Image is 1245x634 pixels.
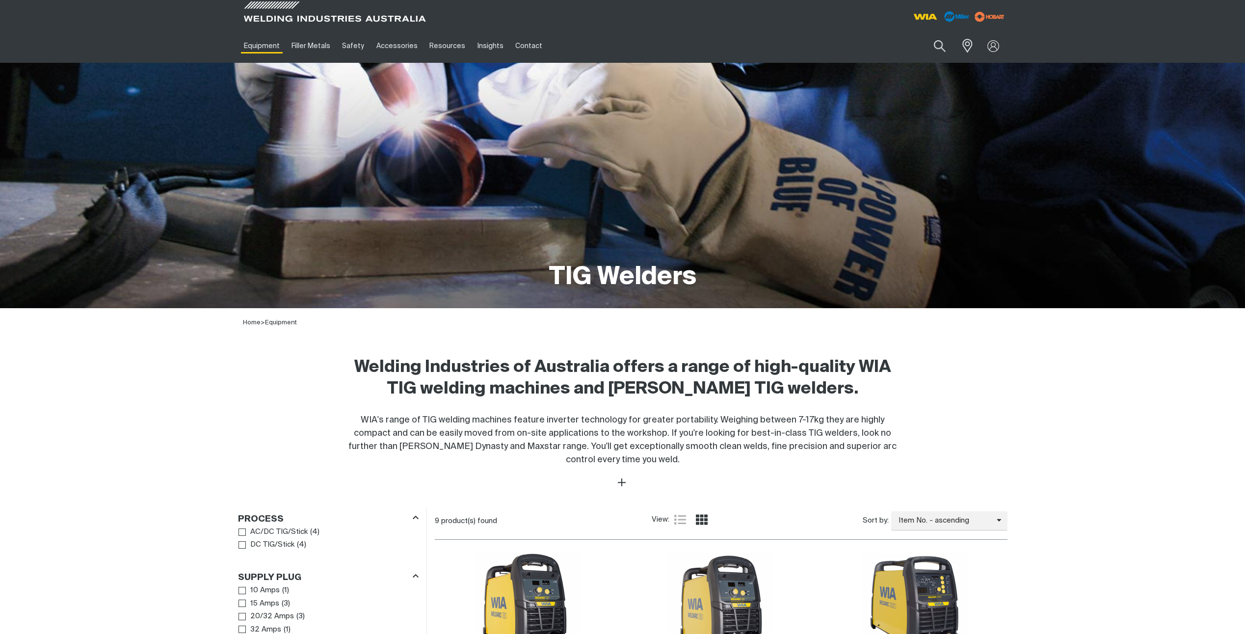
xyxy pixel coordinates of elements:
a: Accessories [371,29,424,63]
span: ( 3 ) [282,598,290,609]
span: 15 Amps [250,598,279,609]
img: miller [972,9,1007,24]
h2: Welding Industries of Australia offers a range of high-quality WIA TIG welding machines and [PERS... [346,357,900,400]
span: ( 3 ) [296,611,305,622]
nav: Main [238,29,815,63]
span: ( 4 ) [310,527,319,538]
ul: Process [238,526,418,552]
div: 9 [435,516,652,526]
section: Product list controls [435,508,1007,533]
a: Contact [509,29,548,63]
span: product(s) found [441,517,497,525]
a: Home [243,319,261,326]
span: Item No. - ascending [891,515,997,527]
h1: TIG Welders [549,262,696,293]
a: 15 Amps [238,597,280,610]
a: Filler Metals [286,29,336,63]
span: ( 4 ) [297,539,306,551]
span: ( 1 ) [282,585,289,596]
h3: Process [238,514,284,525]
a: DC TIG/Stick [238,538,295,552]
h3: Supply Plug [238,572,301,583]
button: Search products [923,34,956,57]
span: Sort by: [863,515,889,527]
span: > [261,319,265,326]
a: Safety [336,29,370,63]
input: Product name or item number... [910,34,956,57]
a: 20/32 Amps [238,610,294,623]
a: Equipment [265,319,297,326]
span: DC TIG/Stick [250,539,294,551]
span: WIA's range of TIG welding machines feature inverter technology for greater portability. Weighing... [348,416,897,464]
a: Resources [424,29,471,63]
a: Equipment [238,29,286,63]
div: Supply Plug [238,570,419,583]
span: AC/DC TIG/Stick [250,527,308,538]
a: AC/DC TIG/Stick [238,526,308,539]
div: Process [238,512,419,525]
a: List view [674,514,686,526]
span: View: [652,514,669,526]
a: Insights [471,29,509,63]
span: 10 Amps [250,585,280,596]
span: 20/32 Amps [250,611,294,622]
a: 10 Amps [238,584,280,597]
